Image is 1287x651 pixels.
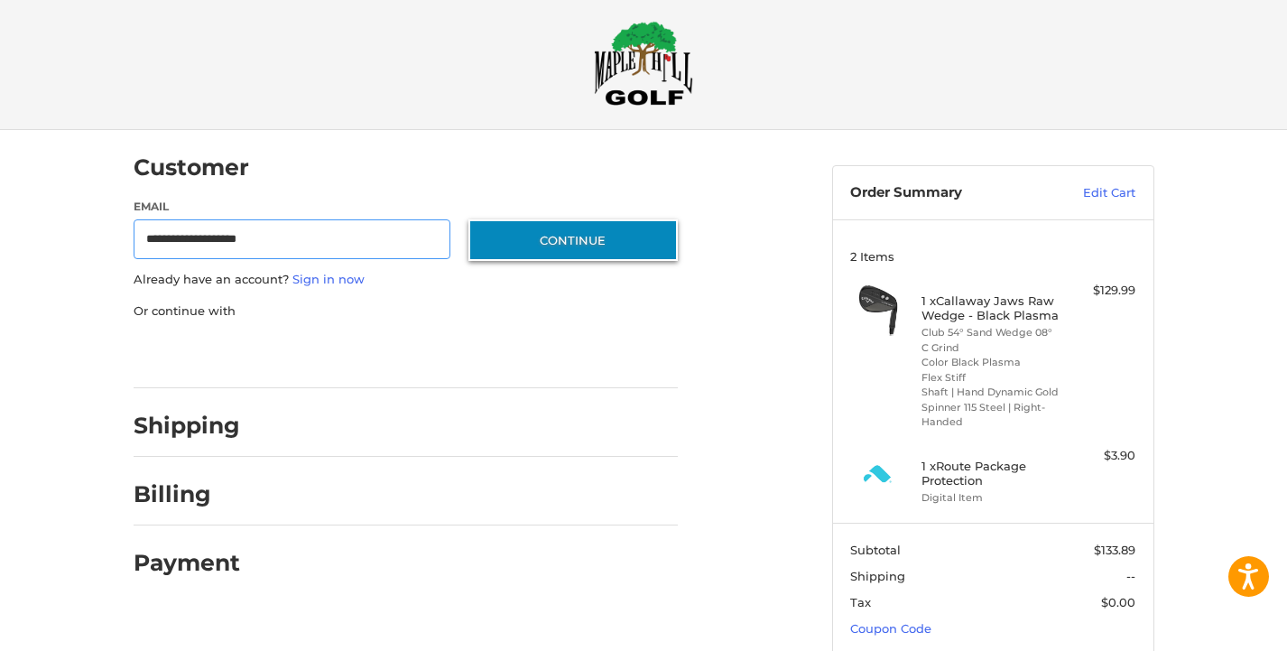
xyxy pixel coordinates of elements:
[921,385,1060,430] li: Shaft | Hand Dynamic Gold Spinner 115 Steel | Right-Handed
[921,370,1060,386] li: Flex Stiff
[850,621,931,636] a: Coupon Code
[134,153,249,181] h2: Customer
[921,325,1060,355] li: Club 54° Sand Wedge 08° C Grind
[921,293,1060,323] h4: 1 x Callaway Jaws Raw Wedge - Black Plasma
[134,302,678,321] p: Or continue with
[1064,447,1135,465] div: $3.90
[292,272,365,286] a: Sign in now
[134,199,451,215] label: Email
[921,490,1060,506] li: Digital Item
[433,338,569,370] iframe: PayPal-venmo
[850,595,871,609] span: Tax
[134,549,240,577] h2: Payment
[1044,184,1135,202] a: Edit Cart
[281,338,416,370] iframe: PayPal-paylater
[1126,569,1135,583] span: --
[850,569,905,583] span: Shipping
[134,271,678,289] p: Already have an account?
[850,543,901,557] span: Subtotal
[1064,282,1135,300] div: $129.99
[921,459,1060,488] h4: 1 x Route Package Protection
[594,21,693,106] img: Maple Hill Golf
[921,355,1060,370] li: Color Black Plasma
[1094,543,1135,557] span: $133.89
[850,184,1044,202] h3: Order Summary
[127,338,263,370] iframe: PayPal-paypal
[850,249,1135,264] h3: 2 Items
[134,480,239,508] h2: Billing
[134,412,240,440] h2: Shipping
[468,219,678,261] button: Continue
[1101,595,1135,609] span: $0.00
